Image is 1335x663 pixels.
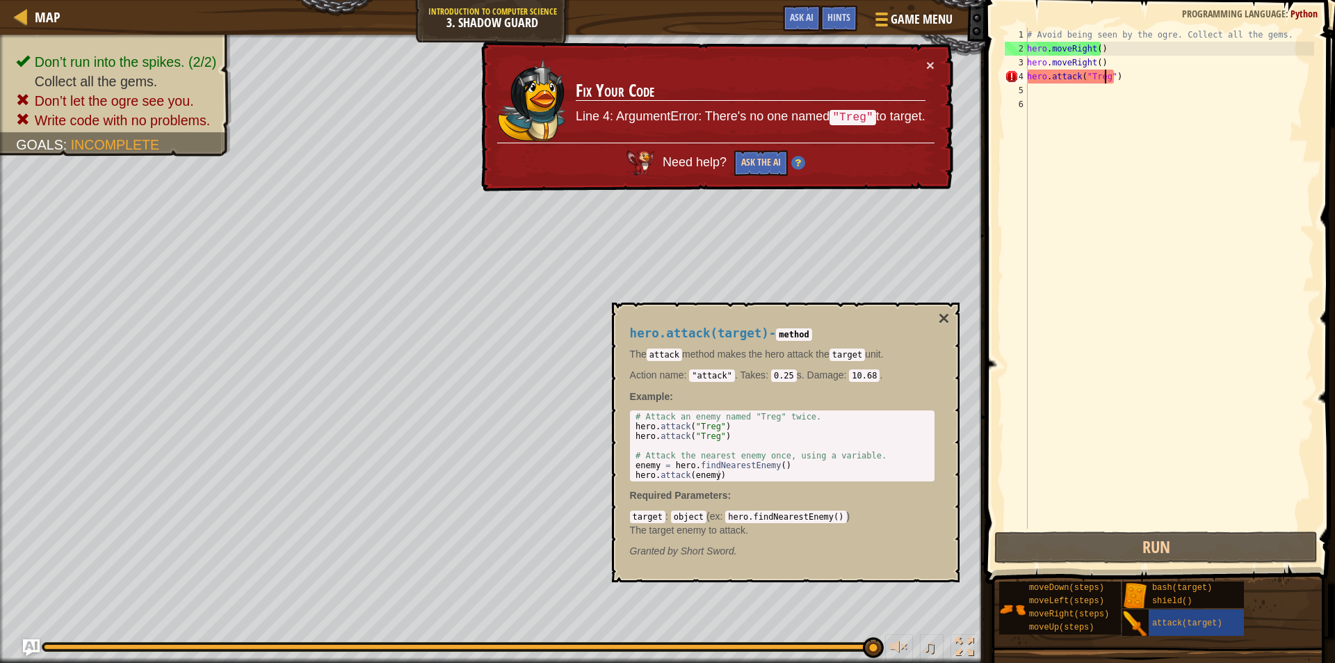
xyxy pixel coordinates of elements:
p: The method makes the hero attack the unit. [630,347,934,361]
span: Action [630,369,657,381]
a: Map [28,8,60,26]
span: Incomplete [71,137,159,152]
code: 10.68 [849,369,880,382]
img: portrait.png [1122,583,1149,609]
span: moveLeft(steps) [1029,596,1104,606]
span: Collect all the gems. [35,74,157,89]
span: moveUp(steps) [1029,623,1094,632]
span: Don’t run into the spikes. (2/2) [35,54,216,70]
li: Write code with no problems. [16,111,216,130]
h4: - [630,327,934,340]
div: 6 [1005,97,1028,111]
span: s. [738,369,804,381]
li: Don’t run into the spikes. [16,52,216,72]
span: . [804,369,883,381]
span: Don’t let the ogre see you. [35,93,194,109]
li: Don’t let the ogre see you. [16,91,216,111]
span: Need help? [663,154,731,170]
span: : [720,511,726,522]
button: Ask the AI [735,149,789,175]
button: Toggle fullscreen [950,634,978,663]
span: : [727,490,731,501]
img: portrait.png [1122,611,1149,637]
div: 3 [1005,56,1028,70]
img: portrait.png [999,596,1026,623]
div: 4 [1005,70,1028,83]
li: Collect all the gems. [16,72,216,91]
span: moveDown(steps) [1029,583,1104,593]
code: "Treg" [830,107,876,123]
span: bash(target) [1152,583,1212,593]
code: object [671,511,706,523]
code: method [776,328,811,341]
span: Python [1290,7,1318,20]
span: ♫ [923,637,937,657]
span: : [683,369,689,381]
span: Granted by [630,545,681,557]
code: 0.25 [771,369,797,382]
div: 5 [1005,83,1028,97]
button: × [925,54,934,69]
button: Run [994,532,1318,564]
span: : [1286,7,1290,20]
span: Damage [807,369,844,381]
h3: Fix Your Code [575,78,925,103]
button: Game Menu [864,6,961,38]
img: duck_usara.png [497,61,568,145]
div: ( ) [630,509,934,537]
span: Ask AI [790,10,814,24]
span: Hints [827,10,850,24]
img: Hint [792,154,806,168]
span: attack(target) [1152,618,1222,628]
code: target [630,511,665,523]
span: : [63,137,71,152]
em: Short Sword. [630,545,737,557]
span: Example [630,391,670,402]
span: : [766,369,771,381]
button: Adjust volume [885,634,913,663]
code: "attack" [689,369,735,382]
button: Ask AI [783,6,820,31]
img: AI [627,151,656,177]
code: target [830,349,865,361]
code: attack [647,349,682,361]
span: Map [35,8,60,26]
div: 2 [1005,42,1028,56]
button: × [938,309,949,328]
span: Game Menu [891,10,953,29]
span: Write code with no problems. [35,113,210,128]
strong: : [630,391,673,402]
span: hero.attack(target) [630,326,769,340]
span: moveRight(steps) [1029,609,1109,619]
button: ♫ [920,634,944,663]
div: 1 [1005,28,1028,42]
span: . [630,369,738,381]
p: The target enemy to attack. [630,523,934,537]
code: hero.findNearestEnemy() [725,511,846,523]
span: Takes [741,369,766,381]
span: name [657,369,684,381]
span: Goals [16,137,63,152]
span: : [665,511,671,522]
span: shield() [1152,596,1192,606]
span: Programming language [1182,7,1286,20]
span: ex [710,511,720,522]
p: Line 4: ArgumentError: There's no one named to target. [576,104,925,128]
span: : [844,369,850,381]
button: Ask AI [23,639,40,656]
span: Required Parameters [630,490,728,501]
